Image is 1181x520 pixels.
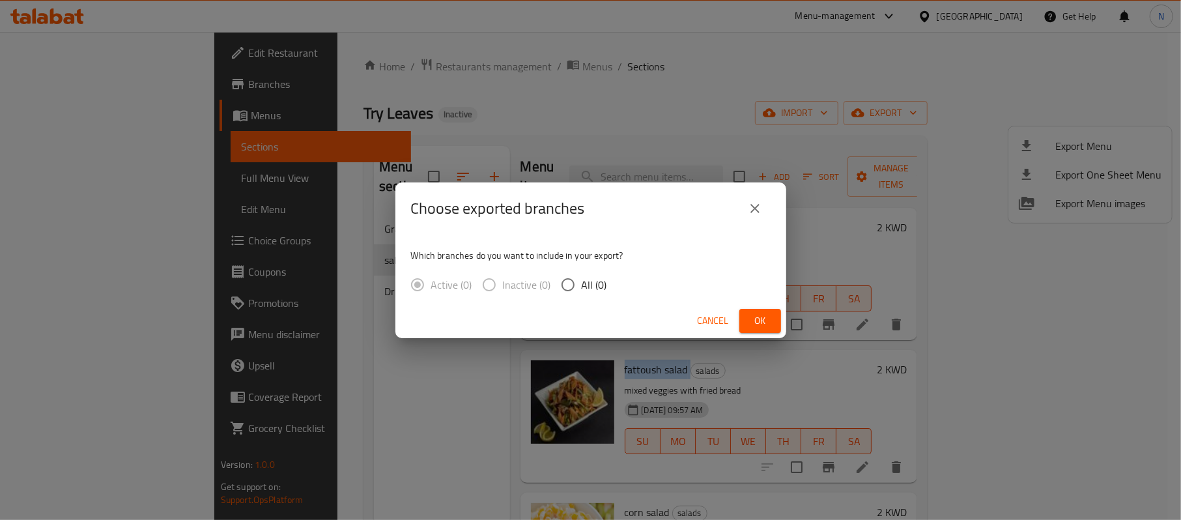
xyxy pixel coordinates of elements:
[698,313,729,329] span: Cancel
[739,309,781,333] button: Ok
[503,277,551,293] span: Inactive (0)
[411,249,771,262] p: Which branches do you want to include in your export?
[431,277,472,293] span: Active (0)
[692,309,734,333] button: Cancel
[582,277,607,293] span: All (0)
[750,313,771,329] span: Ok
[739,193,771,224] button: close
[411,198,585,219] h2: Choose exported branches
